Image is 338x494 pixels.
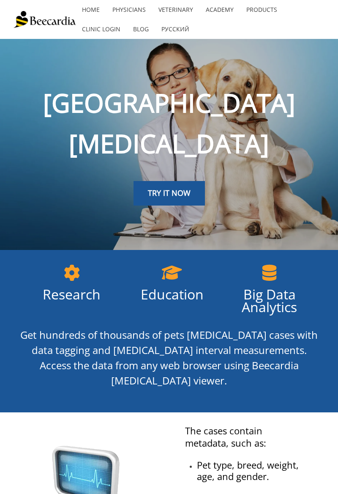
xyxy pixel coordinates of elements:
a: TRY IT NOW [134,181,205,206]
a: Русский [155,19,196,39]
span: Research [43,285,101,303]
img: Beecardia [14,11,76,28]
span: [GEOGRAPHIC_DATA][MEDICAL_DATA] [43,85,295,161]
span: The cases contain metadata, such as: [185,424,266,449]
a: Blog [127,19,155,39]
span: TRY IT NOW [148,188,191,198]
span: Get hundreds of thousands of pets [MEDICAL_DATA] cases with data tagging and [MEDICAL_DATA] inter... [20,328,318,357]
span: Education [141,285,204,303]
a: Clinic Login [76,19,127,39]
span: Big Data Analytics [242,285,297,316]
span: Access the data from any web browser using Beecardia [MEDICAL_DATA] viewer. [40,358,299,387]
span: Pet type, breed, weight, age, and gender. [197,458,299,482]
